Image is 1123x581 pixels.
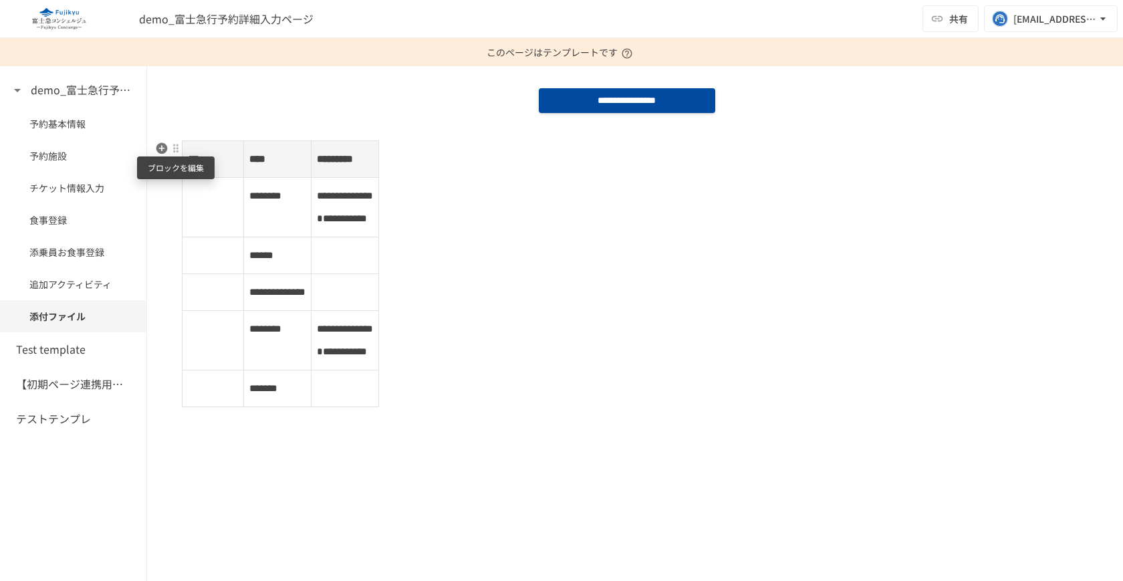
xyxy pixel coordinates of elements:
[29,277,117,292] span: 追加アクティビティ
[949,11,968,26] span: 共有
[16,376,123,393] h6: 【初期ページ連携用】SFAの会社から連携
[29,245,117,259] span: 添乗員お食事登録
[16,411,91,428] h6: テストテンプレ
[29,181,117,195] span: チケット情報入力
[1013,11,1096,27] div: [EMAIL_ADDRESS][DOMAIN_NAME]
[29,116,117,131] span: 予約基本情報
[29,309,117,324] span: 添付ファイル
[16,8,102,29] img: eQeGXtYPV2fEKIA3pizDiVdzO5gJTl2ahLbsPaD2E4R
[31,82,138,99] h6: demo_富士急行予約詳細入力ページ
[29,213,117,227] span: 食事登録
[139,11,314,27] span: demo_富士急行予約詳細入力ページ
[137,156,215,179] div: ブロックを編集
[487,38,636,66] p: このページはテンプレートです
[29,148,117,163] span: 予約施設
[16,341,86,358] h6: Test template
[984,5,1118,32] button: [EMAIL_ADDRESS][DOMAIN_NAME]
[922,5,979,32] button: 共有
